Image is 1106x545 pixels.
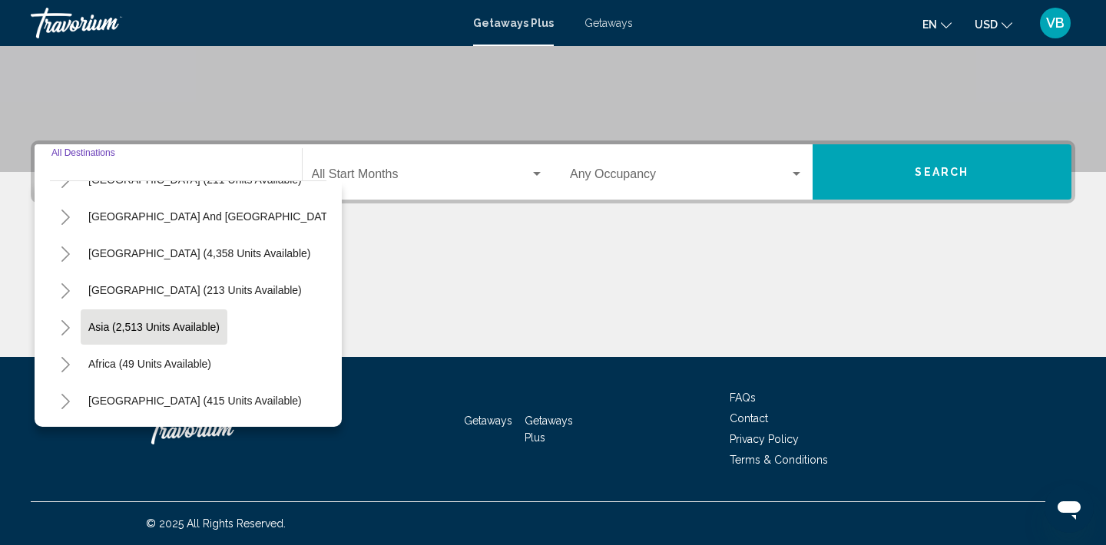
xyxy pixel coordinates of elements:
button: Search [813,144,1072,200]
button: Africa (49 units available) [81,346,219,381]
iframe: Button to launch messaging window [1045,484,1094,533]
a: Travorium [31,8,458,38]
button: Change language [922,13,952,35]
a: Travorium [146,406,300,452]
button: Asia (2,513 units available) [81,309,227,345]
span: Asia (2,513 units available) [88,321,220,333]
button: [GEOGRAPHIC_DATA] (4,358 units available) [81,236,318,271]
span: VB [1046,15,1065,31]
button: Toggle South America (4,358 units available) [50,238,81,269]
a: FAQs [730,391,756,404]
a: Getaways [584,17,633,29]
button: [GEOGRAPHIC_DATA] (213 units available) [81,272,310,308]
a: Privacy Policy [730,433,799,445]
div: Search widget [35,144,1071,200]
span: [GEOGRAPHIC_DATA] (213 units available) [88,284,302,296]
button: User Menu [1035,7,1075,39]
button: [GEOGRAPHIC_DATA] and [GEOGRAPHIC_DATA] (143 units available) [81,199,445,234]
span: © 2025 All Rights Reserved. [146,517,286,530]
span: Search [915,167,969,179]
span: Africa (49 units available) [88,358,211,370]
span: en [922,18,937,31]
button: Change currency [975,13,1012,35]
button: [GEOGRAPHIC_DATA] (415 units available) [81,383,310,418]
a: Getaways [464,415,512,427]
span: [GEOGRAPHIC_DATA] (4,358 units available) [88,247,310,259]
a: Contact [730,412,768,424]
button: Toggle Africa (49 units available) [50,348,81,379]
span: USD [975,18,998,31]
span: [GEOGRAPHIC_DATA] and [GEOGRAPHIC_DATA] (143 units available) [88,210,438,223]
button: Toggle South Pacific and Oceania (143 units available) [50,201,81,232]
button: Toggle Middle East (415 units available) [50,385,81,416]
a: Getaways Plus [525,415,573,444]
button: Toggle Central America (213 units available) [50,275,81,306]
span: [GEOGRAPHIC_DATA] (415 units available) [88,395,302,407]
a: Getaways Plus [473,17,554,29]
a: Terms & Conditions [730,454,828,466]
button: Toggle Asia (2,513 units available) [50,312,81,342]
